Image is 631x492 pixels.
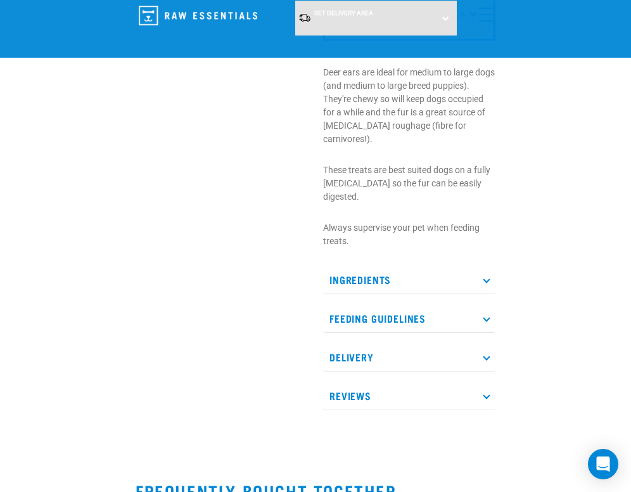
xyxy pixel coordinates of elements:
p: Feeding Guidelines [323,304,495,333]
p: Delivery [323,343,495,372]
p: Reviews [323,382,495,410]
span: Set Delivery Area [314,10,373,16]
img: van-moving.png [298,13,311,23]
div: Open Intercom Messenger [588,449,618,479]
p: Deer ears are ideal for medium to large dogs (and medium to large breed puppies). They're chewy s... [323,66,495,146]
p: Ingredients [323,266,495,294]
p: These treats are best suited dogs on a fully [MEDICAL_DATA] so the fur can be easily digested. [323,164,495,204]
p: Always supervise your pet when feeding treats. [323,221,495,248]
img: Raw Essentials Logo [139,6,257,25]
